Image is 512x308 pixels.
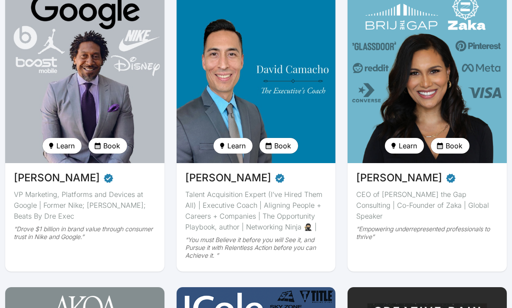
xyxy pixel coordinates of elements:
span: Learn [227,141,246,151]
span: [PERSON_NAME] [14,170,100,186]
button: Book [431,138,469,154]
span: Book [446,141,463,151]
span: Verified partner - David Camacho [275,170,285,186]
button: Learn [43,138,82,154]
span: Book [103,141,120,151]
span: Learn [56,141,75,151]
div: CEO of [PERSON_NAME] the Gap Consulting | Co-Founder of Zaka | Global Speaker [356,189,498,222]
div: VP Marketing, Platforms and Devices at Google | Former Nike; [PERSON_NAME]; Beats By Dre Exec [14,189,156,222]
div: “Empowering underrepresented professionals to thrive” [356,225,498,241]
button: Book [259,138,298,154]
div: “You must Believe it before you will See it, and Pursue it with Relentless Action before you can ... [185,236,327,259]
span: Book [274,141,291,151]
span: Verified partner - Daryl Butler [103,170,114,186]
span: [PERSON_NAME] [356,170,442,186]
button: Book [89,138,127,154]
button: Learn [385,138,424,154]
span: [PERSON_NAME] [185,170,271,186]
span: Verified partner - Devika Brij [446,170,456,186]
div: Talent Acquisition Expert (I’ve Hired Them All) | Executive Coach | Aligning People + Careers + C... [185,189,327,233]
div: “Drove $1 billion in brand value through consumer trust in Nike and Google.” [14,225,156,241]
button: Learn [213,138,253,154]
span: Learn [399,141,417,151]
